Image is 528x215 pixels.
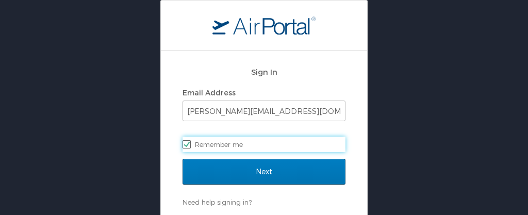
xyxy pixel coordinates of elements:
[183,198,252,206] a: Need help signing in?
[212,16,316,35] img: logo
[183,137,345,152] label: Remember me
[183,159,345,185] input: Next
[183,66,345,78] h2: Sign In
[183,88,236,97] label: Email Address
